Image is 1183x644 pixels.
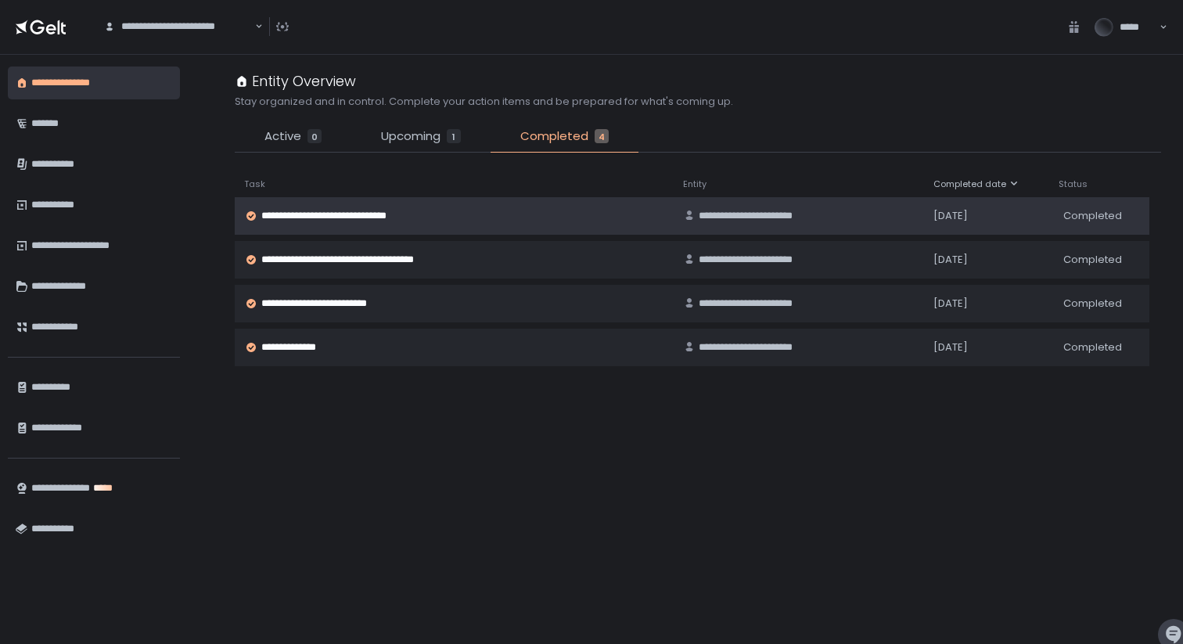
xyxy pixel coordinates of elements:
[264,128,301,146] span: Active
[933,253,968,267] span: [DATE]
[595,129,609,143] div: 4
[235,70,356,92] div: Entity Overview
[1063,297,1122,311] span: Completed
[381,128,440,146] span: Upcoming
[447,129,461,143] div: 1
[1063,253,1122,267] span: Completed
[235,95,733,109] h2: Stay organized and in control. Complete your action items and be prepared for what's coming up.
[933,297,968,311] span: [DATE]
[244,178,265,190] span: Task
[307,129,322,143] div: 0
[1059,178,1088,190] span: Status
[933,340,968,354] span: [DATE]
[933,209,968,223] span: [DATE]
[253,19,253,34] input: Search for option
[683,178,707,190] span: Entity
[94,10,263,43] div: Search for option
[933,178,1006,190] span: Completed date
[520,128,588,146] span: Completed
[1063,209,1122,223] span: Completed
[1063,340,1122,354] span: Completed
